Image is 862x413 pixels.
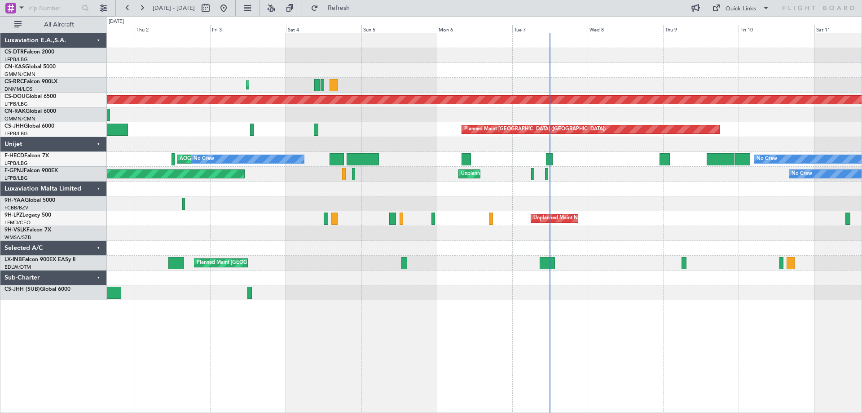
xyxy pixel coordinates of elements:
div: Planned Maint Lagos ([PERSON_NAME]) [249,78,342,92]
a: CN-KASGlobal 5000 [4,64,56,70]
span: LX-INB [4,257,22,262]
a: LFMD/CEQ [4,219,31,226]
a: 9H-YAAGlobal 5000 [4,198,55,203]
a: CS-JHHGlobal 6000 [4,124,54,129]
a: CN-RAKGlobal 6000 [4,109,56,114]
a: GMMN/CMN [4,71,35,78]
a: CS-RRCFalcon 900LX [4,79,57,84]
div: Unplanned Maint [GEOGRAPHIC_DATA] ([GEOGRAPHIC_DATA]) [461,167,609,181]
div: [DATE] [109,18,124,26]
div: Planned Maint [GEOGRAPHIC_DATA] ([GEOGRAPHIC_DATA]) [464,123,606,136]
span: All Aircraft [23,22,95,28]
a: LFPB/LBG [4,56,28,63]
a: F-GPNJFalcon 900EX [4,168,58,173]
a: LFPB/LBG [4,130,28,137]
a: DNMM/LOS [4,86,32,93]
a: 9H-VSLKFalcon 7X [4,227,51,233]
a: F-HECDFalcon 7X [4,153,49,159]
div: Planned Maint [GEOGRAPHIC_DATA] [197,256,282,270]
div: Sat 4 [286,25,361,33]
div: Fri 10 [739,25,814,33]
span: F-GPNJ [4,168,24,173]
div: Mon 6 [437,25,512,33]
a: CS-DOUGlobal 6500 [4,94,56,99]
a: LX-INBFalcon 900EX EASy II [4,257,75,262]
div: Wed 8 [588,25,663,33]
div: No Crew [792,167,812,181]
span: 9H-VSLK [4,227,26,233]
div: Thu 9 [663,25,739,33]
a: WMSA/SZB [4,234,31,241]
span: CS-RRC [4,79,24,84]
div: Unplanned Maint Nice ([GEOGRAPHIC_DATA]) [533,212,640,225]
div: Fri 3 [210,25,286,33]
span: [DATE] - [DATE] [153,4,195,12]
div: No Crew [194,152,214,166]
button: Quick Links [708,1,774,15]
span: CS-DTR [4,49,24,55]
a: LFPB/LBG [4,160,28,167]
div: Thu 2 [135,25,210,33]
div: Tue 7 [512,25,588,33]
a: LFPB/LBG [4,101,28,107]
span: CS-JHH [4,124,24,129]
span: 9H-LPZ [4,213,22,218]
a: GMMN/CMN [4,115,35,122]
a: CS-DTRFalcon 2000 [4,49,54,55]
a: CS-JHH (SUB)Global 6000 [4,287,70,292]
span: CN-KAS [4,64,25,70]
a: FCBB/BZV [4,204,28,211]
span: Refresh [320,5,358,11]
div: Quick Links [726,4,756,13]
span: CS-JHH (SUB) [4,287,40,292]
button: Refresh [307,1,361,15]
span: F-HECD [4,153,24,159]
div: AOG Maint Paris ([GEOGRAPHIC_DATA]) [180,152,274,166]
span: 9H-YAA [4,198,25,203]
a: LFPB/LBG [4,175,28,182]
button: All Aircraft [10,18,97,32]
div: Sun 5 [361,25,437,33]
span: CN-RAK [4,109,26,114]
div: No Crew [756,152,777,166]
a: EDLW/DTM [4,264,31,271]
input: Trip Number [27,1,79,15]
a: 9H-LPZLegacy 500 [4,213,51,218]
span: CS-DOU [4,94,26,99]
